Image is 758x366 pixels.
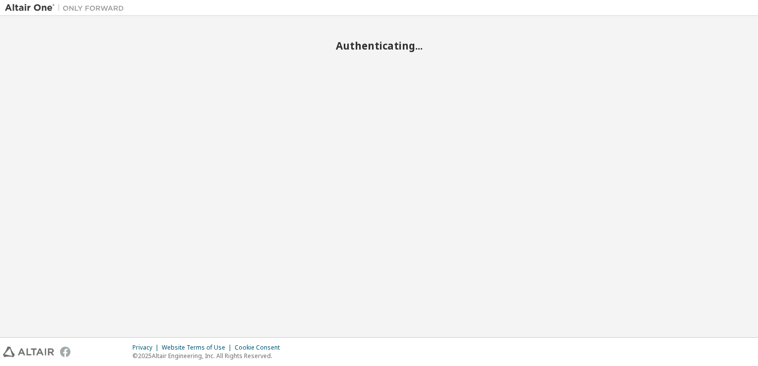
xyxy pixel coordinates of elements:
div: Cookie Consent [235,344,286,352]
img: facebook.svg [60,347,70,357]
img: altair_logo.svg [3,347,54,357]
div: Website Terms of Use [162,344,235,352]
p: © 2025 Altair Engineering, Inc. All Rights Reserved. [132,352,286,360]
div: Privacy [132,344,162,352]
h2: Authenticating... [5,39,753,52]
img: Altair One [5,3,129,13]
